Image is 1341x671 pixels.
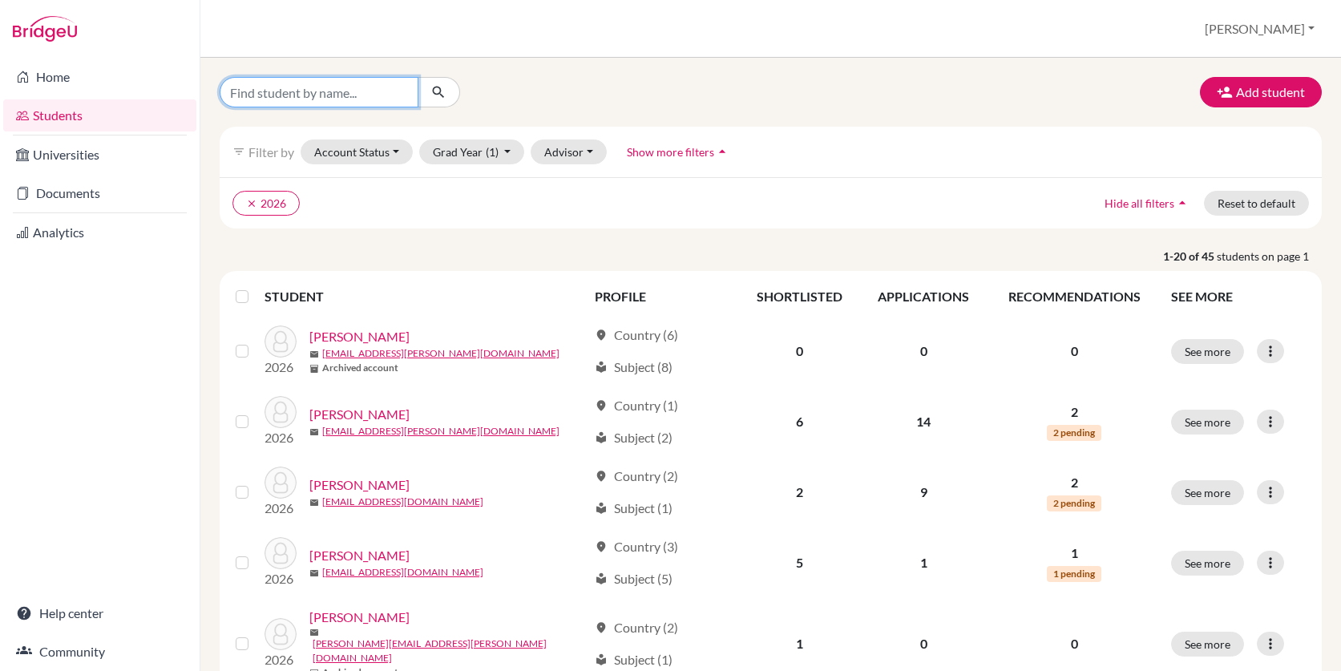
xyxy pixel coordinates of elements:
[595,572,608,585] span: local_library
[595,540,608,553] span: location_on
[1047,495,1101,511] span: 2 pending
[595,325,678,345] div: Country (6)
[595,650,673,669] div: Subject (1)
[627,145,714,159] span: Show more filters
[595,618,678,637] div: Country (2)
[13,16,77,42] img: Bridge-U
[997,473,1152,492] p: 2
[1171,551,1244,576] button: See more
[309,475,410,495] a: [PERSON_NAME]
[265,325,297,358] img: Adams, Kaitlin
[988,277,1161,316] th: RECOMMENDATIONS
[309,628,319,637] span: mail
[1171,632,1244,657] button: See more
[248,144,294,160] span: Filter by
[739,386,860,457] td: 6
[265,618,297,650] img: Butler, Ethan
[265,428,297,447] p: 2026
[301,139,413,164] button: Account Status
[232,145,245,158] i: filter_list
[997,544,1152,563] p: 1
[595,470,608,483] span: location_on
[3,636,196,668] a: Community
[322,495,483,509] a: [EMAIL_ADDRESS][DOMAIN_NAME]
[309,405,410,424] a: [PERSON_NAME]
[1174,195,1190,211] i: arrow_drop_up
[595,329,608,342] span: location_on
[595,358,673,377] div: Subject (8)
[309,568,319,578] span: mail
[997,342,1152,361] p: 0
[313,637,588,665] a: [PERSON_NAME][EMAIL_ADDRESS][PERSON_NAME][DOMAIN_NAME]
[595,502,608,515] span: local_library
[595,499,673,518] div: Subject (1)
[265,499,297,518] p: 2026
[595,428,673,447] div: Subject (2)
[265,537,297,569] img: Briard, Sophia
[3,139,196,171] a: Universities
[1171,480,1244,505] button: See more
[419,139,525,164] button: Grad Year(1)
[595,621,608,634] span: location_on
[714,143,730,160] i: arrow_drop_up
[860,457,988,528] td: 9
[1204,191,1309,216] button: Reset to default
[3,177,196,209] a: Documents
[997,402,1152,422] p: 2
[309,608,410,627] a: [PERSON_NAME]
[309,364,319,374] span: inventory_2
[739,316,860,386] td: 0
[265,277,585,316] th: STUDENT
[595,467,678,486] div: Country (2)
[531,139,607,164] button: Advisor
[322,565,483,580] a: [EMAIL_ADDRESS][DOMAIN_NAME]
[322,361,398,375] b: Archived account
[1161,277,1315,316] th: SEE MORE
[265,569,297,588] p: 2026
[232,191,300,216] button: clear2026
[265,358,297,377] p: 2026
[860,386,988,457] td: 14
[595,361,608,374] span: local_library
[585,277,739,316] th: PROFILE
[309,350,319,359] span: mail
[739,457,860,528] td: 2
[595,431,608,444] span: local_library
[739,277,860,316] th: SHORTLISTED
[1198,14,1322,44] button: [PERSON_NAME]
[486,145,499,159] span: (1)
[1091,191,1204,216] button: Hide all filtersarrow_drop_up
[220,77,418,107] input: Find student by name...
[860,528,988,598] td: 1
[739,528,860,598] td: 5
[1047,566,1101,582] span: 1 pending
[595,537,678,556] div: Country (3)
[265,467,297,499] img: Bethell, Camryn
[997,634,1152,653] p: 0
[595,569,673,588] div: Subject (5)
[1047,425,1101,441] span: 2 pending
[1171,410,1244,435] button: See more
[1217,248,1322,265] span: students on page 1
[3,61,196,93] a: Home
[246,198,257,209] i: clear
[1200,77,1322,107] button: Add student
[3,216,196,249] a: Analytics
[595,399,608,412] span: location_on
[3,99,196,131] a: Students
[860,277,988,316] th: APPLICATIONS
[613,139,744,164] button: Show more filtersarrow_drop_up
[309,498,319,507] span: mail
[309,427,319,437] span: mail
[595,653,608,666] span: local_library
[3,597,196,629] a: Help center
[860,316,988,386] td: 0
[265,396,297,428] img: Beauchesne, Henricia
[309,546,410,565] a: [PERSON_NAME]
[322,346,559,361] a: [EMAIL_ADDRESS][PERSON_NAME][DOMAIN_NAME]
[1163,248,1217,265] strong: 1-20 of 45
[322,424,559,439] a: [EMAIL_ADDRESS][PERSON_NAME][DOMAIN_NAME]
[265,650,297,669] p: 2026
[595,396,678,415] div: Country (1)
[1171,339,1244,364] button: See more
